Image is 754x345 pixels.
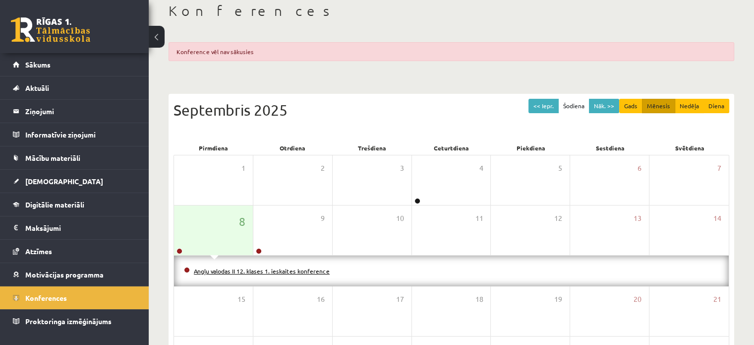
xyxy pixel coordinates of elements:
span: Motivācijas programma [25,270,104,279]
span: 17 [396,294,404,305]
button: Diena [703,99,729,113]
button: Nedēļa [675,99,704,113]
div: Trešdiena [332,141,411,155]
button: Mēnesis [642,99,675,113]
span: Digitālie materiāli [25,200,84,209]
span: 3 [400,163,404,174]
a: Rīgas 1. Tālmācības vidusskola [11,17,90,42]
div: Otrdiena [253,141,332,155]
h1: Konferences [169,2,734,19]
a: Sākums [13,53,136,76]
span: Mācību materiāli [25,153,80,162]
span: 19 [554,294,562,305]
span: 6 [638,163,641,174]
a: Konferences [13,286,136,309]
span: Sākums [25,60,51,69]
button: Šodiena [558,99,589,113]
a: [DEMOGRAPHIC_DATA] [13,170,136,193]
a: Maksājumi [13,216,136,239]
span: 18 [475,294,483,305]
span: 10 [396,213,404,224]
div: Piekdiena [491,141,571,155]
span: 12 [554,213,562,224]
span: 5 [558,163,562,174]
button: << Iepr. [528,99,559,113]
div: Ceturtdiena [411,141,491,155]
span: Atzīmes [25,247,52,256]
a: Motivācijas programma [13,263,136,286]
a: Atzīmes [13,240,136,263]
a: Proktoringa izmēģinājums [13,310,136,333]
span: Proktoringa izmēģinājums [25,317,112,326]
div: Pirmdiena [174,141,253,155]
div: Svētdiena [650,141,729,155]
span: 11 [475,213,483,224]
span: 2 [321,163,325,174]
span: Aktuāli [25,83,49,92]
span: 14 [713,213,721,224]
span: 9 [321,213,325,224]
span: 8 [239,213,245,230]
span: Konferences [25,293,67,302]
button: Nāk. >> [589,99,619,113]
span: 13 [634,213,641,224]
span: 21 [713,294,721,305]
div: Konference vēl nav sākusies [169,42,734,61]
a: Informatīvie ziņojumi [13,123,136,146]
span: 15 [237,294,245,305]
legend: Informatīvie ziņojumi [25,123,136,146]
a: Aktuāli [13,76,136,99]
button: Gads [619,99,642,113]
span: 4 [479,163,483,174]
div: Sestdiena [571,141,650,155]
legend: Maksājumi [25,216,136,239]
span: 16 [317,294,325,305]
a: Mācību materiāli [13,146,136,169]
a: Digitālie materiāli [13,193,136,216]
div: Septembris 2025 [174,99,729,121]
span: [DEMOGRAPHIC_DATA] [25,177,103,186]
a: Angļu valodas II 12. klases 1. ieskaites konference [194,267,330,275]
a: Ziņojumi [13,100,136,123]
span: 1 [241,163,245,174]
legend: Ziņojumi [25,100,136,123]
span: 7 [717,163,721,174]
span: 20 [634,294,641,305]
